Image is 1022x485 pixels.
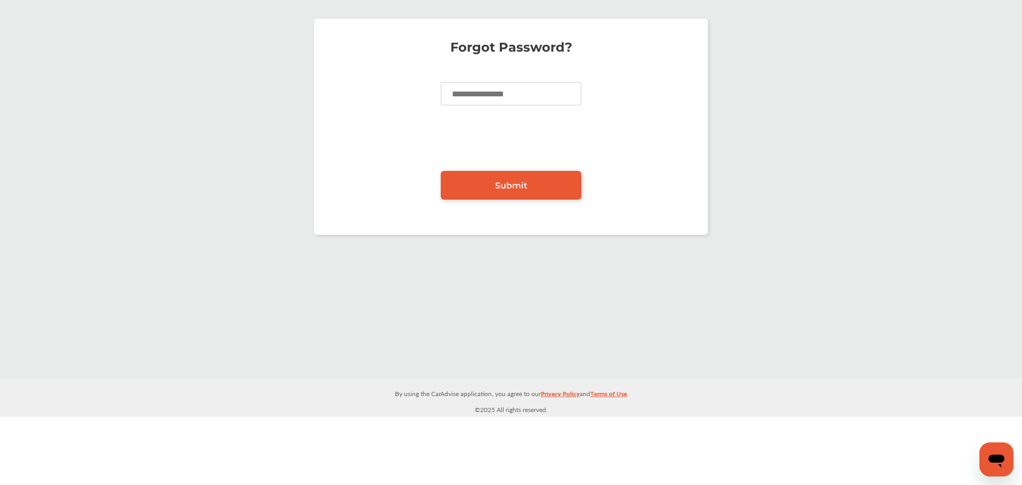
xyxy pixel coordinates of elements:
[495,180,528,191] span: Submit
[430,121,592,163] iframe: reCAPTCHA
[590,388,627,404] a: Terms of Use
[541,388,580,404] a: Privacy Policy
[325,42,697,53] p: Forgot Password?
[441,171,581,200] a: Submit
[979,442,1013,476] iframe: Button to launch messaging window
